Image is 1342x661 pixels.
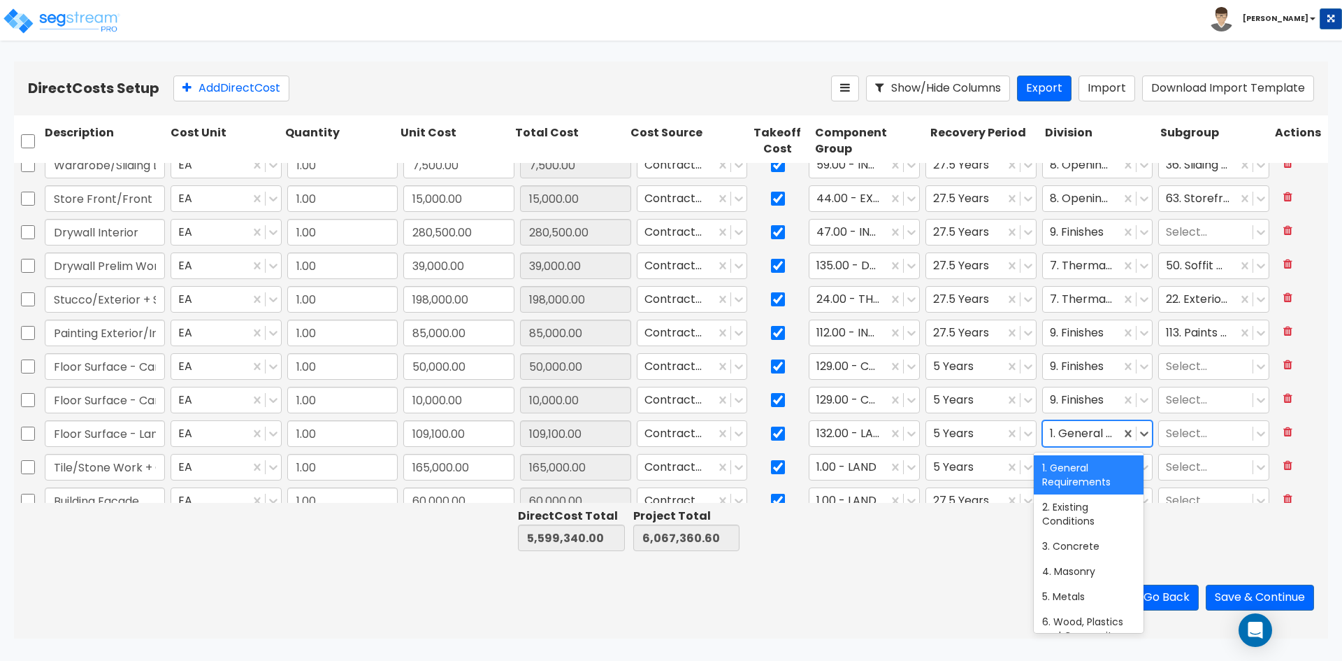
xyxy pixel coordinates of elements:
div: Open Intercom Messenger [1239,613,1272,647]
div: EA [171,185,282,212]
div: 27.5 Years [925,286,1037,313]
div: 5 Years [925,387,1037,413]
div: 4. Masonry [1034,559,1143,584]
div: Contractor Cost [637,387,748,413]
div: 6. Wood, Plastics and Composites [1034,609,1143,648]
div: EA [171,152,282,178]
div: 2. Existing Conditions [1034,495,1143,534]
button: Save & Go Back [1094,585,1199,611]
div: Description [42,122,168,160]
div: 5 Years [925,454,1037,481]
img: logo_pro_r.png [2,7,121,35]
div: 7. Thermal and Moisture Protection [1042,286,1153,313]
div: 1. General Requirements [1034,455,1143,495]
div: Direct Cost Total [518,509,624,525]
button: Delete Row [1275,387,1301,411]
div: 63. Storefront Systems (8431320) [1158,185,1269,212]
div: 8. Openings [1042,152,1153,178]
div: 8. Openings [1042,185,1153,212]
div: 27.5 Years [925,253,1037,279]
div: Contractor Cost [637,152,748,178]
div: EA [171,387,282,413]
div: Contractor Cost [637,353,748,380]
div: 36. Sliding Wood Doors (8321910) [1158,152,1269,178]
button: Delete Row [1275,253,1301,277]
div: Contractor Cost [637,253,748,279]
div: 132.00 - LAMINATE FLOORING [809,420,920,447]
div: 1.00 - LAND [809,454,920,481]
button: Download Import Template [1142,76,1314,101]
div: 50. Soffit Options (7467310) [1158,253,1269,279]
button: Export [1017,76,1072,101]
div: 9. Finishes [1042,219,1153,246]
div: Contractor Cost [637,488,748,514]
b: Direct Costs Setup [28,78,159,98]
div: Takeoff Cost [742,122,812,160]
div: Component Group [812,122,927,160]
div: 9. Finishes [1042,387,1153,413]
div: Unit Cost [398,122,512,160]
div: 27.5 Years [925,185,1037,212]
div: 24.00 - THERMAL & MOISTURE PROTECTION [809,286,920,313]
div: 129.00 - CARPET [809,353,920,380]
div: EA [171,454,282,481]
b: [PERSON_NAME] [1243,13,1308,24]
div: 113. Paints & Coatings (9911320) [1158,320,1269,346]
div: 27.5 Years [925,219,1037,246]
div: Contractor Cost [637,219,748,246]
div: EA [171,253,282,279]
div: Contractor Cost [637,454,748,481]
div: EA [171,286,282,313]
div: Project Total [633,509,739,525]
button: Delete Row [1275,286,1301,311]
img: avatar.png [1209,7,1234,31]
button: Reorder Items [831,76,859,101]
div: Contractor Cost [637,286,748,313]
div: 135.00 - DRYWALL CEILING [809,253,920,279]
div: 3. Concrete [1034,534,1143,559]
div: Division [1042,122,1157,160]
button: Import [1078,76,1135,101]
div: Actions [1272,122,1328,160]
button: Delete Row [1275,185,1301,210]
div: Contractor Cost [637,420,748,447]
div: Contractor Cost [637,185,748,212]
div: 1. General Requirements [1042,420,1153,447]
button: AddDirectCost [173,76,289,101]
div: 5 Years [925,353,1037,380]
div: Recovery Period [928,122,1042,160]
div: Cost Source [628,122,742,160]
div: 59.00 - INTERIOR DOORS [809,152,920,178]
button: Delete Row [1275,219,1301,243]
div: EA [171,420,282,447]
div: 9. Finishes [1042,353,1153,380]
button: Delete Row [1275,488,1301,512]
div: 5. Metals [1034,584,1143,609]
button: Delete Row [1275,353,1301,378]
div: 22. Exterior Insulation And Finish Systems (7241310) [1158,286,1269,313]
button: Save & Continue [1206,585,1314,611]
div: 27.5 Years [925,152,1037,178]
div: Total Cost [512,122,627,160]
div: Subgroup [1157,122,1272,160]
div: 27.5 Years [925,488,1037,514]
div: EA [171,353,282,380]
div: Quantity [282,122,397,160]
button: Delete Row [1275,152,1301,176]
div: Contractor Cost [637,320,748,346]
div: 7. Thermal and Moisture Protection [1042,253,1153,279]
button: Delete Row [1275,454,1301,478]
div: 9. Finishes [1042,320,1153,346]
div: EA [171,219,282,246]
div: EA [171,488,282,514]
div: 5 Years [925,420,1037,447]
div: 1.00 - LAND [809,488,920,514]
div: 44.00 - EXTERIOR DOORS [809,185,920,212]
button: Delete Row [1275,420,1301,445]
div: Cost Unit [168,122,282,160]
div: 27.5 Years [925,320,1037,346]
div: EA [171,320,282,346]
button: Delete Row [1275,320,1301,344]
div: 112.00 - INTERIOR PAINT [809,320,920,346]
button: Show/Hide Columns [866,76,1010,101]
